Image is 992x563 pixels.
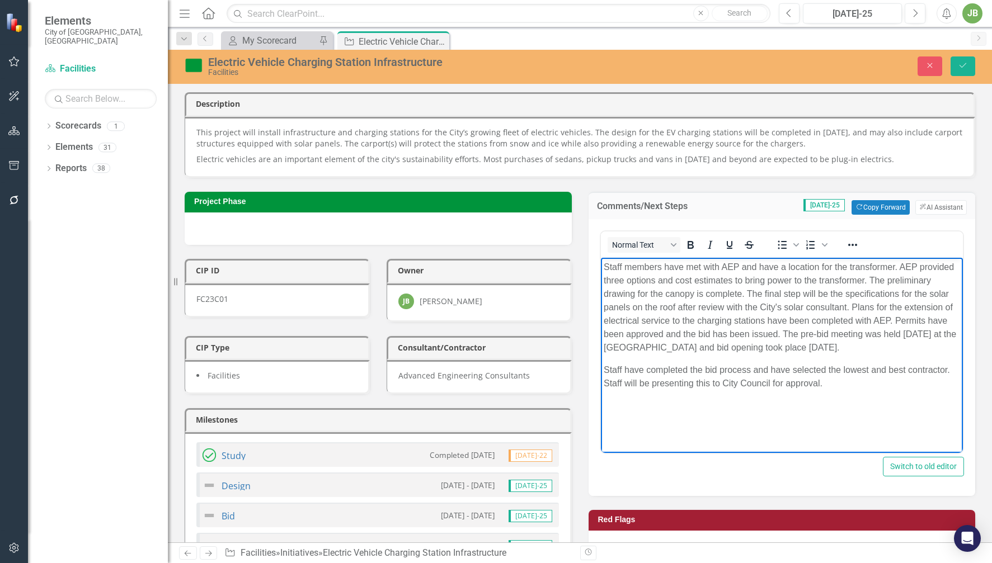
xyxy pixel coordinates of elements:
[700,237,720,253] button: Italic
[194,197,566,206] h3: Project Phase
[196,127,962,152] p: This project will install infrastructure and charging stations for the City’s growing fleet of el...
[441,510,495,521] small: [DATE] - [DATE]
[241,547,276,558] a: Facilities
[509,540,552,552] span: [DATE]-25
[92,164,110,173] div: 38
[398,343,565,352] h3: Consultant/Contractor
[224,547,571,560] div: » »
[196,266,363,275] h3: CIP ID
[441,540,495,551] small: [DATE] - [DATE]
[203,479,216,492] img: Not Defined
[203,448,216,462] img: Completed
[98,143,116,152] div: 31
[45,14,157,27] span: Elements
[954,525,981,552] div: Open Intercom Messenger
[843,237,862,253] button: Reveal or hide additional toolbar items
[203,509,216,522] img: Not Defined
[222,450,246,462] a: Study
[45,89,157,108] input: Search Below...
[598,515,970,524] h3: Red Flags
[509,450,552,462] span: [DATE]-22
[601,258,963,453] iframe: Rich Text Area
[803,199,845,211] span: [DATE]-25
[915,200,967,215] button: AI Assistant
[208,370,240,381] span: Facilities
[196,294,228,304] span: FC23C01
[681,237,700,253] button: Bold
[398,370,530,381] span: Advanced Engineering Consultants
[712,6,768,21] button: Search
[208,68,626,77] div: Facilities
[45,63,157,75] a: Facilities
[597,201,729,211] h3: Comments/Next Steps
[242,34,316,48] div: My Scorecard
[185,56,203,74] img: On Target
[883,457,964,476] button: Switch to old editor
[280,547,318,558] a: Initiatives
[612,240,667,249] span: Normal Text
[45,27,157,46] small: City of [GEOGRAPHIC_DATA], [GEOGRAPHIC_DATA]
[509,510,552,522] span: [DATE]-25
[222,510,235,522] a: Bid
[420,296,482,307] div: [PERSON_NAME]
[196,343,363,352] h3: CIP Type
[803,3,902,23] button: [DATE]-25
[222,480,251,492] a: Design
[773,237,801,253] div: Bullet list
[196,415,565,424] h3: Milestones
[720,237,739,253] button: Underline
[509,480,552,492] span: [DATE]-25
[608,237,680,253] button: Block Normal Text
[441,480,495,490] small: [DATE] - [DATE]
[852,200,909,215] button: Copy Forward
[196,100,968,108] h3: Description
[208,56,626,68] div: Electric Vehicle Charging Station Infrastructure
[801,237,829,253] div: Numbered list
[323,547,506,558] div: Electric Vehicle Charging Station Infrastructure
[398,294,414,309] div: JB
[359,35,446,49] div: Electric Vehicle Charging Station Infrastructure
[55,162,87,175] a: Reports
[55,120,101,133] a: Scorecards
[196,152,962,165] p: Electric vehicles are an important element of the city's sustainability efforts. Most purchases o...
[740,237,759,253] button: Strikethrough
[55,141,93,154] a: Elements
[224,34,316,48] a: My Scorecard
[203,539,216,552] img: Not Defined
[727,8,751,17] span: Search
[398,266,565,275] h3: Owner
[807,7,898,21] div: [DATE]-25
[962,3,982,23] button: JB
[227,4,770,23] input: Search ClearPoint...
[6,13,25,32] img: ClearPoint Strategy
[107,121,125,131] div: 1
[430,450,495,460] small: Completed [DATE]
